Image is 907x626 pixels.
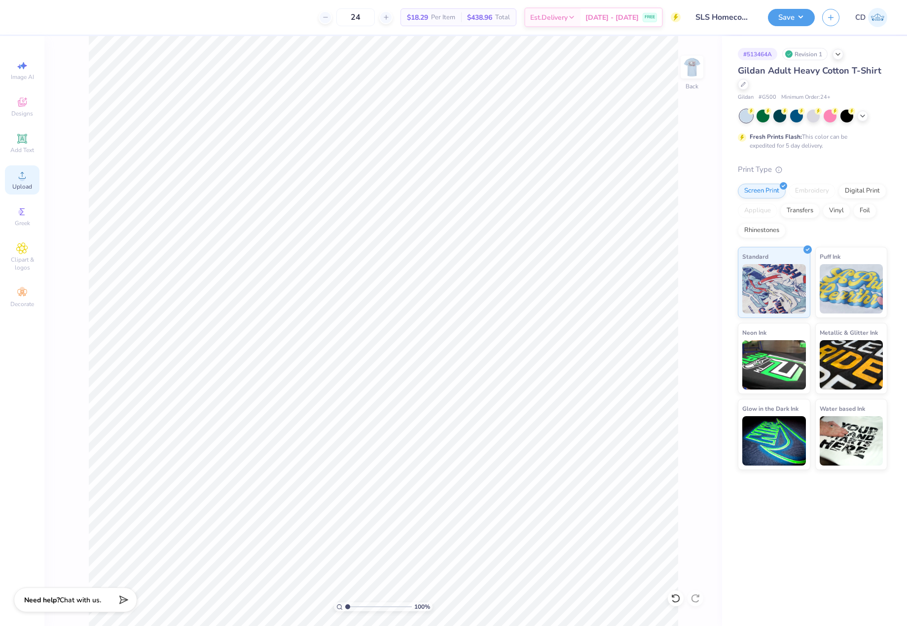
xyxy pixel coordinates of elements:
[407,12,428,23] span: $18.29
[686,82,698,91] div: Back
[781,93,831,102] span: Minimum Order: 24 +
[738,48,777,60] div: # 513464A
[742,251,768,262] span: Standard
[820,403,865,414] span: Water based Ink
[820,251,840,262] span: Puff Ink
[738,93,754,102] span: Gildan
[585,12,639,23] span: [DATE] - [DATE]
[60,595,101,605] span: Chat with us.
[738,184,786,198] div: Screen Print
[414,602,430,611] span: 100 %
[868,8,887,27] img: Cedric Diasanta
[688,7,761,27] input: Untitled Design
[742,416,806,466] img: Glow in the Dark Ink
[5,256,39,272] span: Clipart & logos
[530,12,568,23] span: Est. Delivery
[738,203,777,218] div: Applique
[738,65,881,77] span: Gildan Adult Heavy Cotton T-Shirt
[24,595,60,605] strong: Need help?
[467,12,492,23] span: $438.96
[645,14,655,21] span: FREE
[738,164,887,175] div: Print Type
[11,110,33,117] span: Designs
[855,12,866,23] span: CD
[853,203,876,218] div: Foil
[780,203,820,218] div: Transfers
[738,223,786,238] div: Rhinestones
[742,403,798,414] span: Glow in the Dark Ink
[742,327,766,338] span: Neon Ink
[11,73,34,81] span: Image AI
[855,8,887,27] a: CD
[820,264,883,313] img: Puff Ink
[823,203,850,218] div: Vinyl
[820,340,883,390] img: Metallic & Glitter Ink
[820,416,883,466] img: Water based Ink
[768,9,815,26] button: Save
[682,57,702,77] img: Back
[495,12,510,23] span: Total
[838,184,886,198] div: Digital Print
[431,12,455,23] span: Per Item
[15,219,30,227] span: Greek
[742,264,806,313] img: Standard
[759,93,776,102] span: # G500
[750,133,802,141] strong: Fresh Prints Flash:
[820,327,878,338] span: Metallic & Glitter Ink
[336,8,375,26] input: – –
[742,340,806,390] img: Neon Ink
[750,132,871,150] div: This color can be expedited for 5 day delivery.
[782,48,828,60] div: Revision 1
[10,146,34,154] span: Add Text
[10,300,34,308] span: Decorate
[12,183,32,191] span: Upload
[789,184,835,198] div: Embroidery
